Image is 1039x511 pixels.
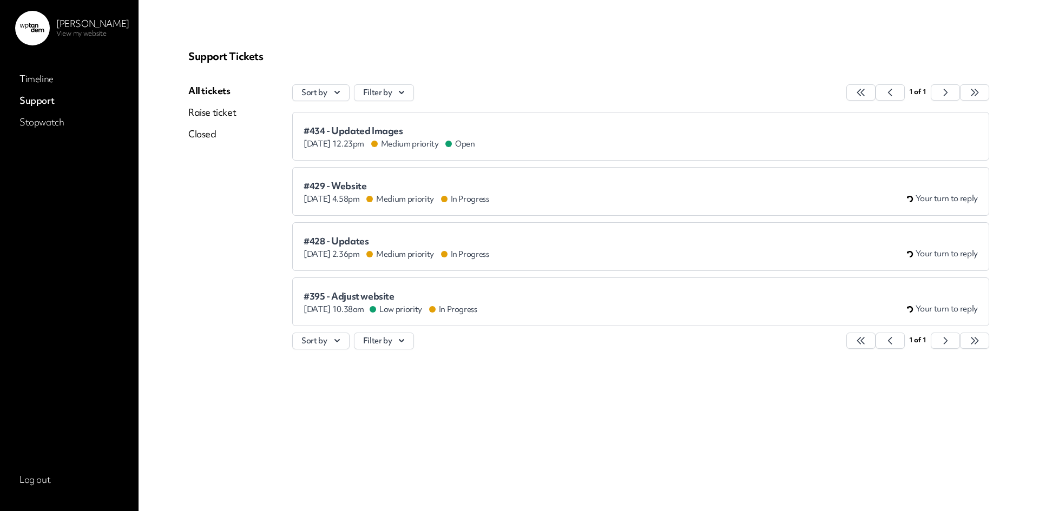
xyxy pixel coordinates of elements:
p: Support Tickets [188,50,989,63]
p: [PERSON_NAME] [56,18,129,29]
span: #395 - Adjust website [304,291,477,302]
span: 1 of 1 [909,335,926,344]
div: [DATE] 2.36pm [304,249,489,260]
span: 1 of 1 [909,87,926,96]
a: Support [15,91,123,110]
a: #428 - Updates [DATE] 2.36pm Medium priority In Progress Your turn to reply [292,222,989,271]
a: #395 - Adjust website [DATE] 10.38amLow priority In Progress Your turn to reply [292,277,989,326]
span: In Progress [430,304,477,315]
span: Medium priority [367,194,434,204]
button: Filter by [354,333,415,349]
div: [DATE] 12.23pm [304,138,475,149]
span: Your turn to reply [916,193,978,204]
span: Medium priority [372,138,439,149]
span: Your turn to reply [916,248,978,260]
a: Stopwatch [15,112,123,132]
a: Timeline [15,69,123,89]
span: Your turn to reply [916,303,978,315]
span: In Progress [442,249,489,260]
a: Closed [188,128,236,141]
button: Filter by [354,84,415,101]
a: All tickets [188,84,236,97]
span: Open [446,138,475,149]
button: Sort by [292,333,350,349]
a: #429 - Website [DATE] 4.58pm Medium priority In Progress Your turn to reply [292,167,989,216]
a: Raise ticket [188,106,236,119]
span: #434 - Updated Images [304,125,475,136]
span: #428 - Updates [304,236,489,247]
a: Log out [15,470,123,489]
div: [DATE] 10.38am [304,304,477,315]
span: In Progress [442,194,489,204]
a: View my website [56,29,107,38]
button: Sort by [292,84,350,101]
div: [DATE] 4.58pm [304,194,489,204]
span: Low priority [371,304,422,315]
a: #434 - Updated Images [DATE] 12.23pm Medium priority Open [292,112,989,161]
span: Medium priority [367,249,434,260]
span: #429 - Website [304,181,489,191]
